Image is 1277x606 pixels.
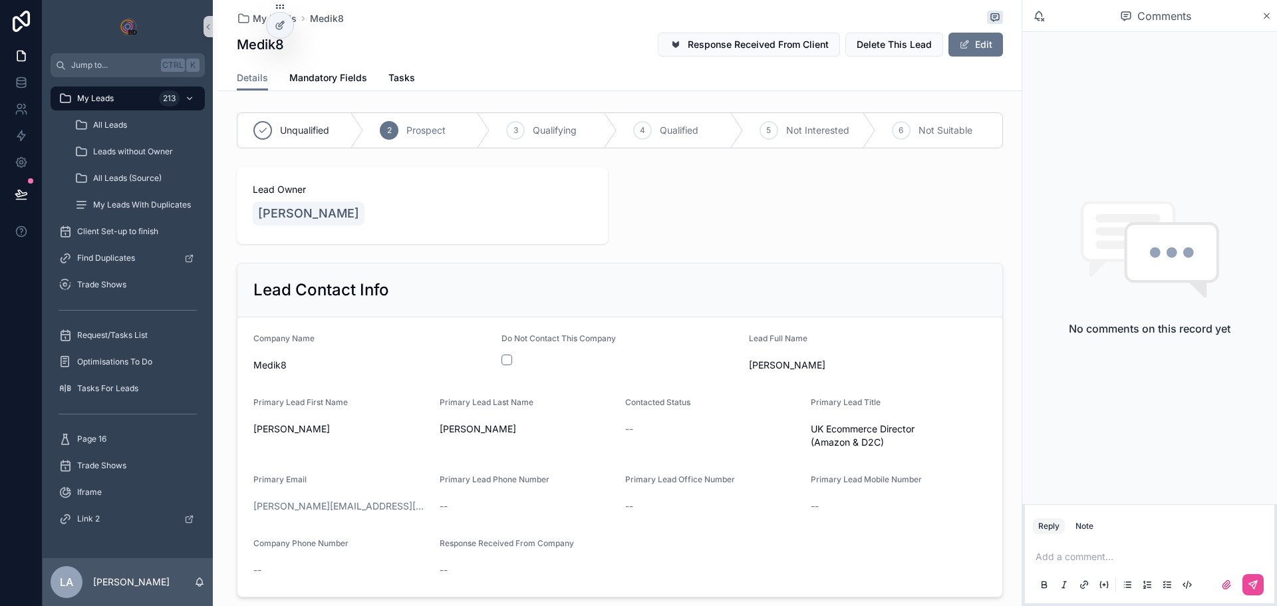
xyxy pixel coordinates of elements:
[77,460,126,471] span: Trade Shows
[1137,8,1191,24] span: Comments
[77,357,152,367] span: Optimisations To Do
[43,77,213,548] div: scrollable content
[51,377,205,400] a: Tasks For Leads
[440,538,574,548] span: Response Received From Company
[67,140,205,164] a: Leads without Owner
[440,474,549,484] span: Primary Lead Phone Number
[51,507,205,531] a: Link 2
[253,474,307,484] span: Primary Email
[1075,521,1093,531] div: Note
[51,86,205,110] a: My Leads213
[253,500,429,513] a: [PERSON_NAME][EMAIL_ADDRESS][PERSON_NAME][DOMAIN_NAME]
[77,434,106,444] span: Page 16
[77,514,100,524] span: Link 2
[93,200,191,210] span: My Leads With Duplicates
[77,279,126,290] span: Trade Shows
[51,323,205,347] a: Request/Tasks List
[51,427,205,451] a: Page 16
[93,120,127,130] span: All Leads
[67,193,205,217] a: My Leads With Duplicates
[77,93,114,104] span: My Leads
[67,113,205,137] a: All Leads
[388,71,415,84] span: Tasks
[77,226,158,237] span: Client Set-up to finish
[67,166,205,190] a: All Leads (Source)
[1069,321,1230,337] h2: No comments on this record yet
[253,183,592,196] span: Lead Owner
[811,422,986,449] span: UK Ecommerce Director (Amazon & D2C)
[289,66,367,92] a: Mandatory Fields
[899,125,903,136] span: 6
[501,333,616,343] span: Do Not Contact This Company
[658,33,840,57] button: Response Received From Client
[625,422,633,436] span: --
[253,422,429,436] span: [PERSON_NAME]
[688,38,829,51] span: Response Received From Client
[51,246,205,270] a: Find Duplicates
[440,500,448,513] span: --
[71,60,156,71] span: Jump to...
[51,480,205,504] a: Iframe
[51,454,205,478] a: Trade Shows
[660,124,698,137] span: Qualified
[388,66,415,92] a: Tasks
[253,563,261,577] span: --
[253,202,364,226] a: [PERSON_NAME]
[625,500,633,513] span: --
[51,53,205,77] button: Jump to...CtrlK
[533,124,577,137] span: Qualifying
[161,59,185,72] span: Ctrl
[253,12,297,25] span: My Leads
[253,538,349,548] span: Company Phone Number
[387,125,392,136] span: 2
[93,173,162,184] span: All Leads (Source)
[280,124,329,137] span: Unqualified
[440,397,533,407] span: Primary Lead Last Name
[289,71,367,84] span: Mandatory Fields
[919,124,972,137] span: Not Suitable
[640,125,645,136] span: 4
[51,350,205,374] a: Optimisations To Do
[60,574,73,590] span: LA
[77,330,148,341] span: Request/Tasks List
[310,12,344,25] a: Medik8
[625,397,690,407] span: Contacted Status
[440,422,615,436] span: [PERSON_NAME]
[406,124,446,137] span: Prospect
[77,487,102,498] span: Iframe
[857,38,932,51] span: Delete This Lead
[253,359,491,372] span: Medik8
[766,125,771,136] span: 5
[253,397,348,407] span: Primary Lead First Name
[77,383,138,394] span: Tasks For Leads
[258,204,359,223] span: [PERSON_NAME]
[786,124,849,137] span: Not Interested
[237,66,268,91] a: Details
[253,279,389,301] h2: Lead Contact Info
[51,273,205,297] a: Trade Shows
[93,575,170,589] p: [PERSON_NAME]
[1070,518,1099,534] button: Note
[948,33,1003,57] button: Edit
[749,359,986,372] span: [PERSON_NAME]
[159,90,180,106] div: 213
[811,500,819,513] span: --
[811,397,881,407] span: Primary Lead Title
[117,16,138,37] img: App logo
[440,563,448,577] span: --
[253,333,315,343] span: Company Name
[513,125,518,136] span: 3
[1033,518,1065,534] button: Reply
[625,474,735,484] span: Primary Lead Office Number
[845,33,943,57] button: Delete This Lead
[237,35,284,54] h1: Medik8
[237,12,297,25] a: My Leads
[811,474,922,484] span: Primary Lead Mobile Number
[188,60,198,71] span: K
[237,71,268,84] span: Details
[749,333,807,343] span: Lead Full Name
[77,253,135,263] span: Find Duplicates
[93,146,173,157] span: Leads without Owner
[51,220,205,243] a: Client Set-up to finish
